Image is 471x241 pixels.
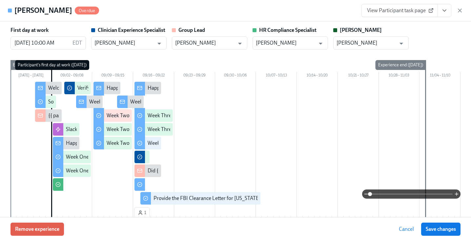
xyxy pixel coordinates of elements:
[107,126,224,133] div: Week Two: Core Processes (~1.25 hours to complete)
[10,27,49,34] label: First day at work
[98,27,165,33] strong: Clinician Experience Specialist
[148,167,272,174] div: Did {{ participant.fullName }} Schedule A Meet & Greet?
[421,223,461,236] button: Save changes
[367,7,432,14] span: View Participant task page
[138,209,146,216] span: 1
[259,27,317,33] strong: HR Compliance Specialist
[130,98,198,105] div: Week Two Onboarding Recap!
[89,98,157,105] div: Week One Onboarding Recap!
[107,140,250,147] div: Week Two: Compliance Crisis Response (~1.5 hours to complete)
[66,126,93,133] div: Slack Invites
[256,72,297,80] div: 10/07 – 10/13
[297,72,338,80] div: 10/14 – 10/20
[438,4,451,17] button: View task page
[133,72,174,80] div: 09/16 – 09/22
[148,112,325,119] div: Week Three: Cultural Competence & Special Populations (~3 hours to complete)
[10,72,51,80] div: [DATE] – [DATE]
[174,72,215,80] div: 09/23 – 09/29
[420,72,461,80] div: 11/04 – 11/10
[361,4,438,17] a: View Participant task page
[77,84,172,92] div: Verify Elation for {{ participant.fullName }}
[178,27,205,33] strong: Group Lead
[92,72,133,80] div: 09/09 – 09/15
[66,153,218,161] div: Week One: Welcome To Charlie Health Tasks! (~3 hours to complete)
[148,126,318,133] div: Week Three: Ethics, Conduct, & Legal Responsibilities (~5 hours to complete)
[15,226,59,232] span: Remove experience
[376,60,426,70] div: Experience end ([DATE])
[148,84,224,92] div: Happy Final Week of Onboarding!
[48,84,133,92] div: Welcome To The Charlie Health Team!
[48,98,84,105] div: Software Set-Up
[338,72,379,80] div: 10/21 – 10/27
[14,6,72,15] h4: [PERSON_NAME]
[235,38,245,49] button: Open
[316,38,326,49] button: Open
[48,112,158,119] div: {{ participant.fullName }} has started onboarding
[15,60,89,70] div: Participant's first day at work ([DATE])
[107,112,234,119] div: Week Two: Get To Know Your Role (~4 hours to complete)
[10,223,64,236] button: Remove experience
[154,38,164,49] button: Open
[66,167,208,174] div: Week One: Essential Compliance Tasks (~6.5 hours to complete)
[51,72,92,80] div: 09/02 – 09/08
[340,27,382,33] strong: [PERSON_NAME]
[399,226,414,232] span: Cancel
[379,72,420,80] div: 10/28 – 11/03
[426,226,456,232] span: Save changes
[66,140,103,147] div: Happy First Day!
[148,140,284,147] div: Week Three: Final Onboarding Tasks (~1.5 hours to complete)
[107,84,147,92] div: Happy Week Two!
[134,207,150,218] button: 1
[396,38,406,49] button: Open
[215,72,256,80] div: 09/30 – 10/06
[75,8,99,13] span: Overdue
[394,223,419,236] button: Cancel
[72,39,82,47] p: EDT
